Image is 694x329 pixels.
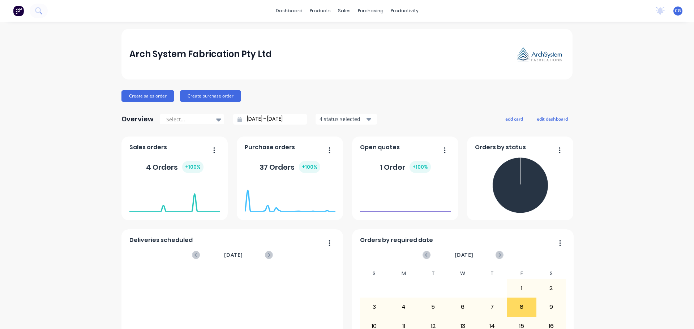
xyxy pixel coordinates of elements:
[121,112,154,126] div: Overview
[536,268,566,279] div: S
[477,268,507,279] div: T
[455,251,474,259] span: [DATE]
[260,161,320,173] div: 37 Orders
[448,268,477,279] div: W
[387,5,422,16] div: productivity
[121,90,174,102] button: Create sales order
[180,90,241,102] button: Create purchase order
[389,298,418,316] div: 4
[360,143,400,152] span: Open quotes
[360,268,389,279] div: S
[419,298,448,316] div: 5
[13,5,24,16] img: Factory
[316,114,377,125] button: 4 status selected
[507,268,536,279] div: F
[299,161,320,173] div: + 100 %
[272,5,306,16] a: dashboard
[419,268,448,279] div: T
[532,114,573,124] button: edit dashboard
[410,161,431,173] div: + 100 %
[475,143,526,152] span: Orders by status
[537,279,566,297] div: 2
[501,114,528,124] button: add card
[129,143,167,152] span: Sales orders
[389,268,419,279] div: M
[129,236,193,244] span: Deliveries scheduled
[478,298,507,316] div: 7
[129,47,272,61] div: Arch System Fabrication Pty Ltd
[380,161,431,173] div: 1 Order
[354,5,387,16] div: purchasing
[507,279,536,297] div: 1
[146,161,204,173] div: 4 Orders
[320,115,365,123] div: 4 status selected
[245,143,295,152] span: Purchase orders
[360,298,389,316] div: 3
[360,236,433,244] span: Orders by required date
[675,8,681,14] span: CG
[448,298,477,316] div: 6
[514,45,565,64] img: Arch System Fabrication Pty Ltd
[334,5,354,16] div: sales
[507,298,536,316] div: 8
[306,5,334,16] div: products
[537,298,566,316] div: 9
[182,161,204,173] div: + 100 %
[224,251,243,259] span: [DATE]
